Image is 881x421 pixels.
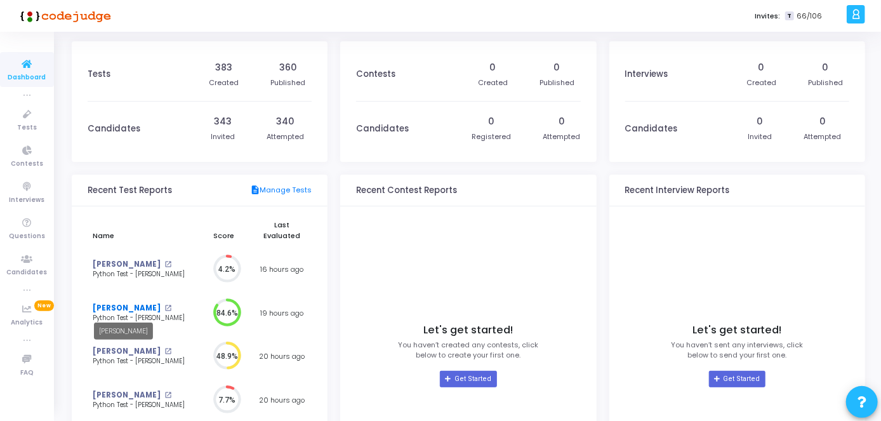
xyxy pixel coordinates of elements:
[164,348,171,355] mat-icon: open_in_new
[819,115,826,128] div: 0
[20,368,34,378] span: FAQ
[164,305,171,312] mat-icon: open_in_new
[356,124,409,134] h3: Candidates
[93,390,161,401] a: [PERSON_NAME]
[252,213,312,248] th: Last Evaluated
[440,371,496,387] a: Get Started
[94,323,153,340] div: [PERSON_NAME]
[559,115,565,128] div: 0
[625,69,668,79] h3: Interviews
[746,77,776,88] div: Created
[488,115,494,128] div: 0
[625,185,730,196] h3: Recent Interview Reports
[553,61,560,74] div: 0
[93,303,161,314] a: [PERSON_NAME]
[709,371,765,387] a: Get Started
[164,261,171,268] mat-icon: open_in_new
[543,131,580,142] div: Attempted
[250,185,312,196] a: Manage Tests
[250,185,260,196] mat-icon: description
[93,270,191,279] div: Python Test - [PERSON_NAME]
[785,11,793,21] span: T
[8,72,46,83] span: Dashboard
[423,324,513,337] h4: Let's get started!
[16,3,111,29] img: logo
[252,291,312,335] td: 19 hours ago
[804,131,842,142] div: Attempted
[692,324,782,337] h4: Let's get started!
[276,115,295,128] div: 340
[211,131,235,142] div: Invited
[252,248,312,291] td: 16 hours ago
[88,213,196,248] th: Name
[11,159,43,170] span: Contests
[93,346,161,357] a: [PERSON_NAME]
[755,11,780,22] label: Invites:
[196,213,251,248] th: Score
[671,340,803,361] p: You haven’t sent any interviews, click below to send your first one.
[808,77,843,88] div: Published
[216,61,233,74] div: 383
[34,300,54,311] span: New
[279,61,297,74] div: 360
[93,401,191,410] div: Python Test - [PERSON_NAME]
[797,11,822,22] span: 66/106
[757,115,764,128] div: 0
[748,131,772,142] div: Invited
[472,131,511,142] div: Registered
[209,77,239,88] div: Created
[271,77,306,88] div: Published
[356,185,457,196] h3: Recent Contest Reports
[823,61,829,74] div: 0
[398,340,538,361] p: You haven’t created any contests, click below to create your first one.
[540,77,574,88] div: Published
[9,231,45,242] span: Questions
[489,61,496,74] div: 0
[758,61,765,74] div: 0
[267,131,304,142] div: Attempted
[7,267,48,278] span: Candidates
[164,392,171,399] mat-icon: open_in_new
[88,185,172,196] h3: Recent Test Reports
[478,77,508,88] div: Created
[93,357,191,366] div: Python Test - [PERSON_NAME]
[88,69,110,79] h3: Tests
[356,69,395,79] h3: Contests
[214,115,232,128] div: 343
[11,317,43,328] span: Analytics
[93,259,161,270] a: [PERSON_NAME]
[10,195,45,206] span: Interviews
[88,124,140,134] h3: Candidates
[252,335,312,378] td: 20 hours ago
[625,124,678,134] h3: Candidates
[17,123,37,133] span: Tests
